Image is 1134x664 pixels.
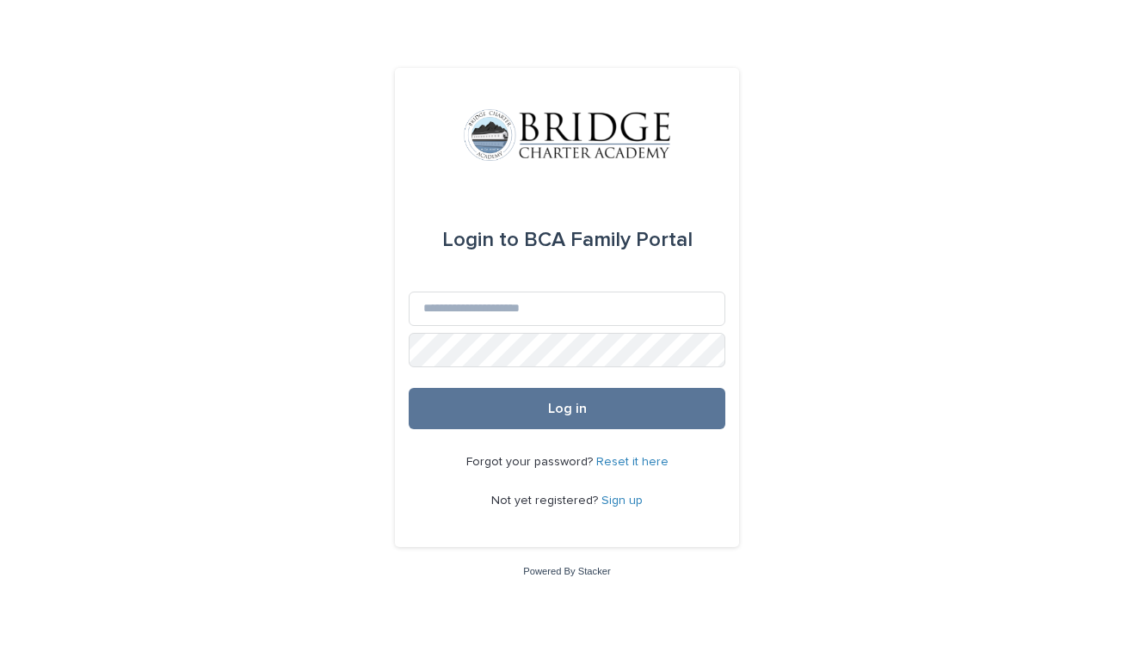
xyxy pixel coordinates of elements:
img: V1C1m3IdTEidaUdm9Hs0 [464,109,670,161]
span: Forgot your password? [466,456,596,468]
div: BCA Family Portal [442,216,693,264]
span: Log in [548,402,587,415]
a: Powered By Stacker [523,566,610,576]
a: Reset it here [596,456,669,468]
a: Sign up [601,495,643,507]
span: Not yet registered? [491,495,601,507]
span: Login to [442,230,519,250]
button: Log in [409,388,725,429]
